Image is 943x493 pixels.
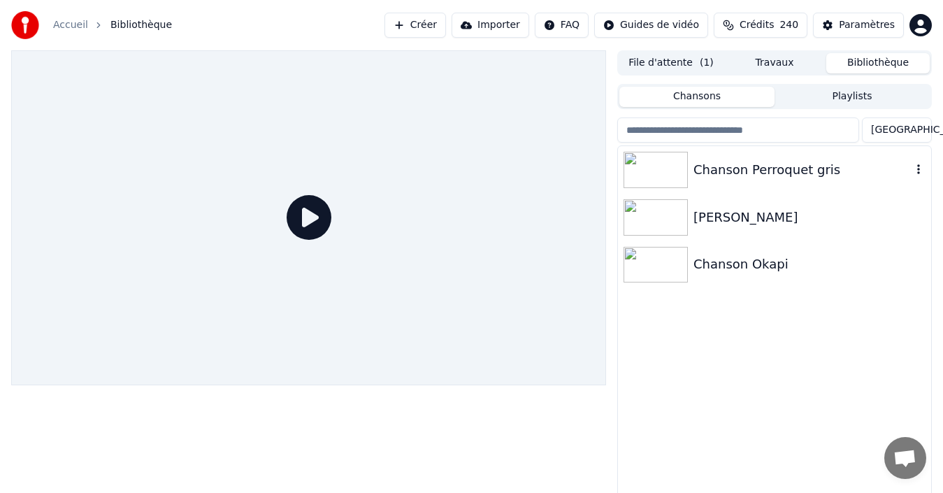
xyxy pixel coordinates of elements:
[714,13,807,38] button: Crédits240
[53,18,172,32] nav: breadcrumb
[779,18,798,32] span: 240
[723,53,826,73] button: Travaux
[693,208,926,227] div: [PERSON_NAME]
[452,13,529,38] button: Importer
[740,18,774,32] span: Crédits
[619,53,723,73] button: File d'attente
[884,437,926,479] div: Ouvrir le chat
[11,11,39,39] img: youka
[53,18,88,32] a: Accueil
[813,13,904,38] button: Paramètres
[110,18,172,32] span: Bibliothèque
[693,160,912,180] div: Chanson Perroquet gris
[775,87,930,107] button: Playlists
[700,56,714,70] span: ( 1 )
[594,13,708,38] button: Guides de vidéo
[619,87,775,107] button: Chansons
[826,53,930,73] button: Bibliothèque
[535,13,589,38] button: FAQ
[693,255,926,274] div: Chanson Okapi
[384,13,446,38] button: Créer
[839,18,895,32] div: Paramètres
